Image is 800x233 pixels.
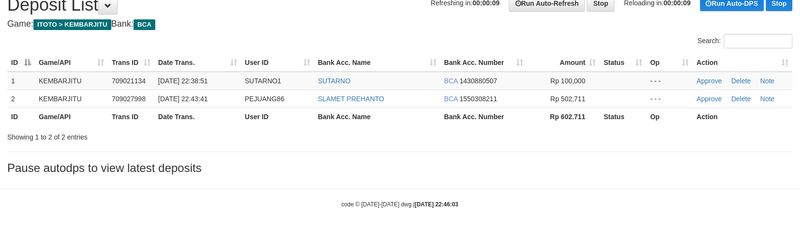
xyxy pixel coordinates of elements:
[7,162,793,174] h3: Pause autodps to view latest deposits
[108,54,154,72] th: Trans ID: activate to sort column ascending
[7,72,35,90] td: 1
[108,108,154,125] th: Trans ID
[444,95,458,103] span: BCA
[241,108,314,125] th: User ID
[35,72,108,90] td: KEMBARJITU
[697,77,722,85] a: Approve
[600,54,647,72] th: Status: activate to sort column ascending
[647,54,693,72] th: Op: activate to sort column ascending
[154,54,241,72] th: Date Trans.: activate to sort column ascending
[732,77,751,85] a: Delete
[318,77,350,85] a: SUTARNO
[7,108,35,125] th: ID
[693,54,793,72] th: Action: activate to sort column ascending
[245,77,281,85] span: SUTARNO1
[7,90,35,108] td: 2
[342,201,459,208] small: code © [DATE]-[DATE] dwg |
[551,77,586,85] span: Rp 100,000
[314,108,440,125] th: Bank Acc. Name
[415,201,458,208] strong: [DATE] 22:46:03
[724,34,793,48] input: Search:
[35,54,108,72] th: Game/API: activate to sort column ascending
[154,108,241,125] th: Date Trans.
[647,72,693,90] td: - - -
[112,77,146,85] span: 709021134
[527,108,600,125] th: Rp 602.711
[732,95,751,103] a: Delete
[134,19,155,30] span: BCA
[7,128,326,142] div: Showing 1 to 2 of 2 entries
[761,77,775,85] a: Note
[444,77,458,85] span: BCA
[527,54,600,72] th: Amount: activate to sort column ascending
[33,19,111,30] span: ITOTO > KEMBARJITU
[647,90,693,108] td: - - -
[241,54,314,72] th: User ID: activate to sort column ascending
[460,77,498,85] span: Copy 1430880507 to clipboard
[698,34,793,48] label: Search:
[7,19,793,29] h4: Game: Bank:
[440,108,527,125] th: Bank Acc. Number
[440,54,527,72] th: Bank Acc. Number: activate to sort column ascending
[647,108,693,125] th: Op
[158,95,208,103] span: [DATE] 22:43:41
[318,95,384,103] a: SLAMET PREHANTO
[35,90,108,108] td: KEMBARJITU
[761,95,775,103] a: Note
[314,54,440,72] th: Bank Acc. Name: activate to sort column ascending
[693,108,793,125] th: Action
[35,108,108,125] th: Game/API
[158,77,208,85] span: [DATE] 22:38:51
[112,95,146,103] span: 709027998
[600,108,647,125] th: Status
[551,95,586,103] span: Rp 502,711
[7,54,35,72] th: ID: activate to sort column descending
[697,95,722,103] a: Approve
[245,95,285,103] span: PEJUANG86
[460,95,498,103] span: Copy 1550308211 to clipboard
